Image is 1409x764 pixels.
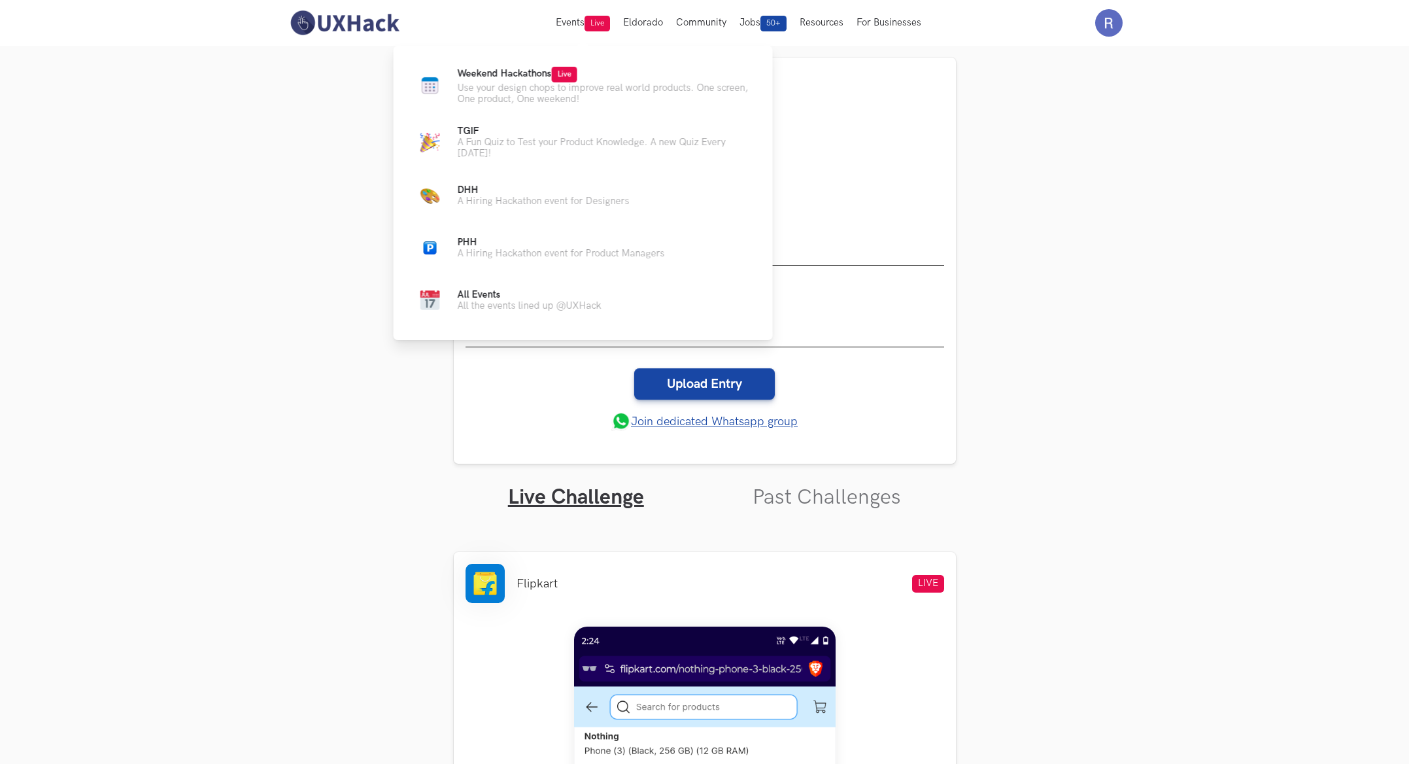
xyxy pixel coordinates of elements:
[912,575,944,593] span: LIVE
[415,67,752,105] a: Calendar newWeekend HackathonsLiveUse your design chops to improve real world products. One scree...
[753,485,901,510] a: Past Challenges
[458,248,665,259] p: A Hiring Hackathon event for Product Managers
[458,300,602,311] p: All the events lined up @UXHack
[634,368,775,400] a: Upload Entry
[458,289,501,300] span: All Events
[286,9,403,37] img: UXHack-logo.png
[458,184,479,196] span: DHH
[458,82,752,105] p: Use your design chops to improve real world products. One screen, One product, One weekend!
[611,411,798,431] a: Join dedicated Whatsapp group
[1095,9,1123,37] img: Your profile pic
[611,411,631,431] img: whatsapp.png
[420,290,440,310] img: Calendar
[454,464,956,510] ul: Tabs Interface
[517,577,558,591] li: Flipkart
[458,126,479,137] span: TGIF
[420,76,440,95] img: Calendar new
[424,241,437,254] img: Parking
[458,237,477,248] span: PHH
[415,126,752,159] a: Party capTGIFA Fun Quiz to Test your Product Knowledge. A new Quiz Every [DATE]!
[415,232,752,264] a: ParkingPHHA Hiring Hackathon event for Product Managers
[585,16,610,31] span: Live
[415,180,752,211] a: Color PaletteDHHA Hiring Hackathon event for Designers
[458,137,752,159] p: A Fun Quiz to Test your Product Knowledge. A new Quiz Every [DATE]!
[415,285,752,316] a: CalendarAll EventsAll the events lined up @UXHack
[458,196,630,207] p: A Hiring Hackathon event for Designers
[458,68,577,79] span: Weekend Hackathons
[552,67,577,82] span: Live
[420,133,440,152] img: Party cap
[760,16,787,31] span: 50+
[420,186,440,205] img: Color Palette
[508,485,644,510] a: Live Challenge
